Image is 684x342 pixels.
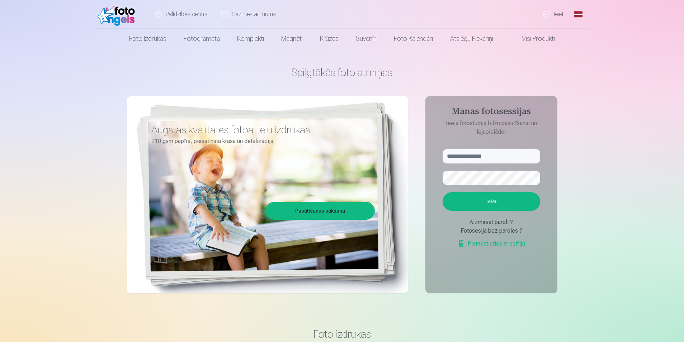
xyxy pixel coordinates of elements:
[228,29,273,49] a: Komplekti
[266,203,374,219] a: Pasūtīšanas sākšana
[458,239,525,248] a: Pierakstieties ar selfiju
[133,328,552,341] h3: Foto izdrukas
[443,227,540,235] div: Fotosesija bez paroles ?
[151,123,369,136] h3: Augstas kvalitātes fotoattēlu izdrukas
[311,29,347,49] a: Krūzes
[435,106,547,119] h4: Manas fotosessijas
[443,218,540,227] div: Aizmirsāt paroli ?
[175,29,228,49] a: Fotogrāmata
[121,29,175,49] a: Foto izdrukas
[347,29,385,49] a: Suvenīri
[385,29,442,49] a: Foto kalendāri
[273,29,311,49] a: Magnēti
[442,29,502,49] a: Atslēgu piekariņi
[443,192,540,211] button: Ieiet
[151,136,369,146] p: 210 gsm papīrs, piesātināta krāsa un detalizācija
[502,29,563,49] a: Visi produkti
[435,119,547,136] p: Ieeja fotostudijā bilžu pasūtīšanai un lejupielādei
[98,3,139,26] img: /fa1
[127,66,557,79] h1: Spilgtākās foto atmiņas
